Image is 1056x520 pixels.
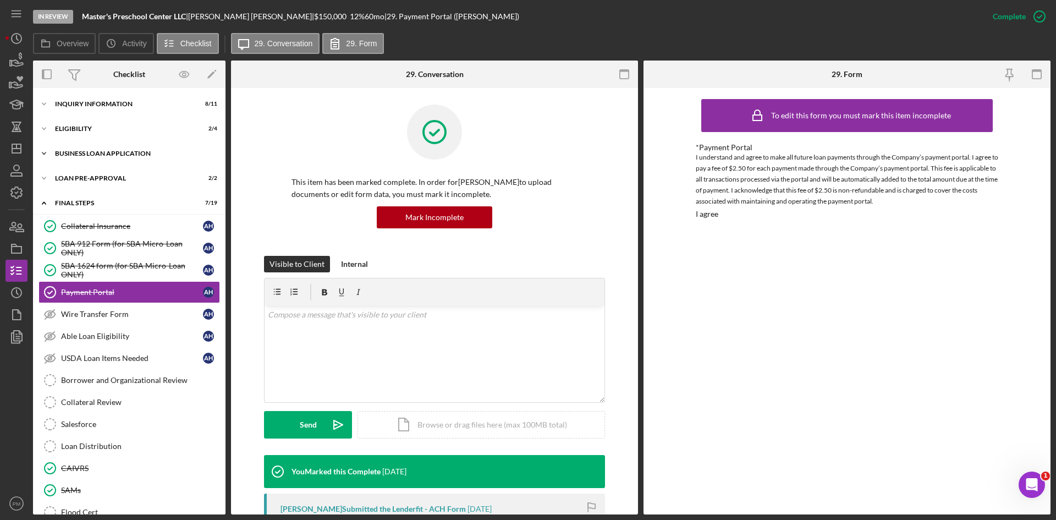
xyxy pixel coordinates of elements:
[61,354,203,363] div: USDA Loan Items Needed
[61,420,219,429] div: Salesforce
[405,206,464,228] div: Mark Incomplete
[203,265,214,276] div: A H
[188,12,314,21] div: [PERSON_NAME] [PERSON_NAME] |
[38,237,220,259] a: SBA 912 Form (for SBA Micro-Loan ONLY)AH
[197,125,217,132] div: 2 / 4
[82,12,188,21] div: |
[82,12,186,21] b: Master's Preschool Center LLC
[38,347,220,369] a: USDA Loan Items NeededAH
[61,261,203,279] div: SBA 1624 form (for SBA Micro-Loan ONLY)
[335,256,373,272] button: Internal
[61,508,219,517] div: Flood Cert
[57,39,89,48] label: Overview
[61,464,219,473] div: CAIVRS
[157,33,219,54] button: Checklist
[1041,472,1050,480] span: 1
[61,332,203,341] div: Able Loan Eligibility
[203,309,214,320] div: A H
[13,501,20,507] text: PM
[406,70,464,79] div: 29. Conversation
[61,222,203,231] div: Collateral Insurance
[291,176,577,201] p: This item has been marked complete. In order for [PERSON_NAME] to upload documents or edit form d...
[322,33,384,54] button: 29. Form
[203,287,214,298] div: A H
[314,12,346,21] span: $150,000
[197,200,217,206] div: 7 / 19
[341,256,368,272] div: Internal
[696,152,998,207] div: I understand and agree to make all future loan payments through the Company’s payment portal. I a...
[55,125,190,132] div: ELIGIBILITY
[203,243,214,254] div: A H
[38,369,220,391] a: Borrower and Organizational Review
[203,331,214,342] div: A H
[55,175,190,182] div: LOAN PRE-APPROVAL
[468,505,492,513] time: 2025-09-12 19:21
[61,486,219,495] div: SAMs
[264,411,352,439] button: Send
[346,39,377,48] label: 29. Form
[38,215,220,237] a: Collateral InsuranceAH
[38,435,220,457] a: Loan Distribution
[280,505,466,513] div: [PERSON_NAME] Submitted the Lenderfit - ACH Form
[255,39,313,48] label: 29. Conversation
[203,221,214,232] div: A H
[384,12,519,21] div: | 29. Payment Portal ([PERSON_NAME])
[993,6,1026,28] div: Complete
[98,33,153,54] button: Activity
[982,6,1050,28] button: Complete
[696,210,718,218] div: I agree
[38,281,220,303] a: Payment PortalAH
[350,12,365,21] div: 12 %
[33,33,96,54] button: Overview
[197,175,217,182] div: 2 / 2
[300,411,317,439] div: Send
[38,259,220,281] a: SBA 1624 form (for SBA Micro-Loan ONLY)AH
[61,442,219,451] div: Loan Distribution
[5,492,28,514] button: PM
[61,398,219,407] div: Collateral Review
[231,33,320,54] button: 29. Conversation
[38,479,220,501] a: SAMs
[1019,472,1045,498] iframe: Intercom live chat
[55,200,190,206] div: FINAL STEPS
[365,12,384,21] div: 60 mo
[771,111,951,120] div: To edit this form you must mark this item incomplete
[113,70,145,79] div: Checklist
[291,467,381,476] div: You Marked this Complete
[38,457,220,479] a: CAIVRS
[55,101,190,107] div: INQUIRY INFORMATION
[264,256,330,272] button: Visible to Client
[38,391,220,413] a: Collateral Review
[180,39,212,48] label: Checklist
[61,376,219,385] div: Borrower and Organizational Review
[61,310,203,319] div: Wire Transfer Form
[122,39,146,48] label: Activity
[33,10,73,24] div: In Review
[197,101,217,107] div: 8 / 11
[38,325,220,347] a: Able Loan EligibilityAH
[38,413,220,435] a: Salesforce
[203,353,214,364] div: A H
[38,303,220,325] a: Wire Transfer FormAH
[832,70,862,79] div: 29. Form
[55,150,212,157] div: BUSINESS LOAN APPLICATION
[696,143,998,152] div: *Payment Portal
[377,206,492,228] button: Mark Incomplete
[61,288,203,297] div: Payment Portal
[61,239,203,257] div: SBA 912 Form (for SBA Micro-Loan ONLY)
[269,256,324,272] div: Visible to Client
[382,467,406,476] time: 2025-09-12 20:28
